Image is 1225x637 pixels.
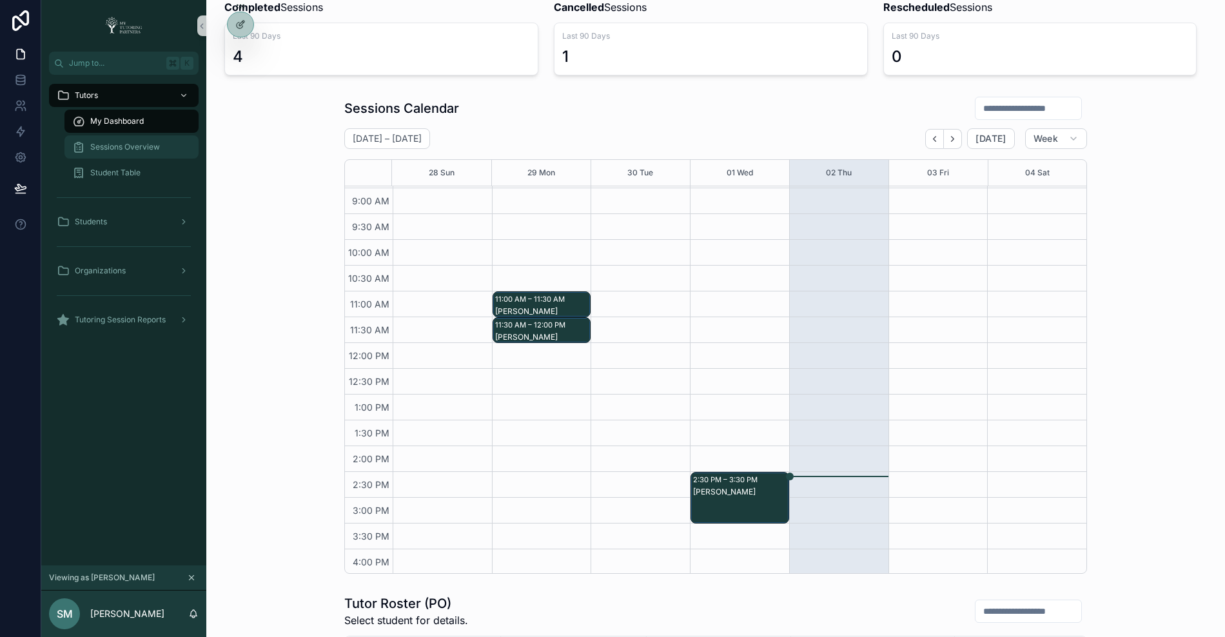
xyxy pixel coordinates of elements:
span: 11:00 AM [347,299,393,309]
button: Next [944,129,962,149]
button: Back [925,129,944,149]
h1: Sessions Calendar [344,99,459,117]
span: Sessions Overview [90,142,160,152]
a: Student Table [64,161,199,184]
button: 03 Fri [927,160,949,186]
span: Tutoring Session Reports [75,315,166,325]
button: Jump to...K [49,52,199,75]
button: 01 Wed [727,160,753,186]
button: 30 Tue [627,160,653,186]
span: 3:00 PM [349,505,393,516]
span: 11:30 AM [347,324,393,335]
span: 3:30 PM [349,531,393,542]
span: Tutors [75,90,98,101]
p: [PERSON_NAME] [90,607,164,620]
button: 28 Sun [429,160,455,186]
div: 11:00 AM – 11:30 AM[PERSON_NAME] [493,292,591,317]
span: K [182,58,192,68]
button: 04 Sat [1025,160,1050,186]
div: 0 [892,46,902,67]
strong: Cancelled [554,1,604,14]
span: Students [75,217,107,227]
h1: Tutor Roster (PO) [344,594,468,612]
span: 9:00 AM [349,195,393,206]
div: 11:30 AM – 12:00 PM[PERSON_NAME] [493,318,591,342]
a: Organizations [49,259,199,282]
a: Tutoring Session Reports [49,308,199,331]
span: 2:00 PM [349,453,393,464]
span: Select student for details. [344,612,468,628]
h2: [DATE] – [DATE] [353,132,422,145]
div: [PERSON_NAME] [693,487,788,497]
span: SM [57,606,73,622]
span: My Dashboard [90,116,144,126]
span: 12:00 PM [346,350,393,361]
div: [PERSON_NAME] [495,306,590,317]
button: 29 Mon [527,160,555,186]
button: Week [1025,128,1087,149]
a: Tutors [49,84,199,107]
span: Last 90 Days [892,31,1189,41]
div: 11:00 AM – 11:30 AM [495,293,568,306]
span: 12:30 PM [346,376,393,387]
span: Last 90 Days [233,31,530,41]
div: 4 [233,46,243,67]
img: App logo [101,15,146,36]
span: Organizations [75,266,126,276]
strong: Completed [224,1,280,14]
span: 9:30 AM [349,221,393,232]
span: Student Table [90,168,141,178]
span: 1:00 PM [351,402,393,413]
span: Jump to... [69,58,161,68]
span: 1:30 PM [351,427,393,438]
div: 2:30 PM – 3:30 PM[PERSON_NAME] [691,473,789,523]
a: Students [49,210,199,233]
span: Last 90 Days [562,31,859,41]
span: 10:30 AM [345,273,393,284]
span: 2:30 PM [349,479,393,490]
a: Sessions Overview [64,135,199,159]
span: Viewing as [PERSON_NAME] [49,573,155,583]
button: 02 Thu [826,160,852,186]
button: [DATE] [967,128,1014,149]
span: 4:00 PM [349,556,393,567]
span: 10:00 AM [345,247,393,258]
span: [DATE] [975,133,1006,144]
strong: Rescheduled [883,1,950,14]
div: 1 [562,46,569,67]
div: 2:30 PM – 3:30 PM [693,473,761,486]
a: My Dashboard [64,110,199,133]
span: Week [1034,133,1058,144]
div: [PERSON_NAME] [495,332,590,342]
div: 11:30 AM – 12:00 PM [495,318,569,331]
div: scrollable content [41,75,206,348]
